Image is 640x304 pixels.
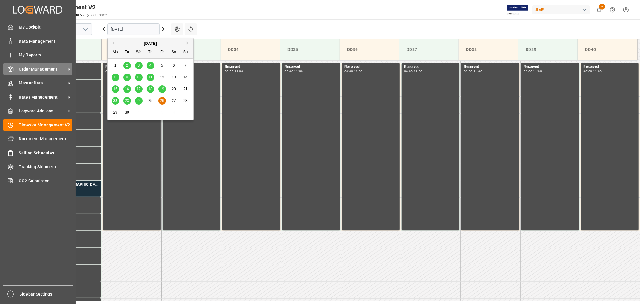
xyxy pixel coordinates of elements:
[19,178,73,184] span: CO2 Calculator
[19,94,66,100] span: Rates Management
[123,109,131,116] div: Choose Tuesday, September 30th, 2025
[125,87,129,91] span: 16
[81,25,90,34] button: open menu
[158,85,166,93] div: Choose Friday, September 19th, 2025
[114,75,116,79] span: 8
[464,64,517,70] div: Reserved
[524,64,577,70] div: Reserved
[107,23,160,35] input: MM-DD-YYYY
[105,70,114,73] div: 06:00
[182,97,189,105] div: Choose Sunday, September 28th, 2025
[3,161,72,173] a: Tracking Shipment
[149,63,152,68] span: 4
[125,110,129,114] span: 30
[111,41,114,45] button: Previous Month
[147,49,154,56] div: Th
[532,5,590,14] div: JIMS
[135,85,143,93] div: Choose Wednesday, September 17th, 2025
[414,70,422,73] div: 11:00
[183,75,187,79] span: 14
[3,133,72,145] a: Document Management
[404,64,457,70] div: Reserved
[137,75,140,79] span: 10
[182,62,189,69] div: Choose Sunday, September 7th, 2025
[185,63,187,68] span: 7
[285,64,338,70] div: Reserved
[19,164,73,170] span: Tracking Shipment
[172,87,176,91] span: 20
[3,147,72,159] a: Sailing Schedules
[148,87,152,91] span: 18
[114,63,116,68] span: 1
[112,49,119,56] div: Mo
[161,63,163,68] span: 5
[160,75,164,79] span: 12
[3,175,72,187] a: CO2 Calculator
[183,99,187,103] span: 28
[344,70,353,73] div: 06:00
[187,41,190,45] button: Next Month
[123,85,131,93] div: Choose Tuesday, September 16th, 2025
[593,70,602,73] div: 11:00
[19,52,73,58] span: My Reports
[112,62,119,69] div: Choose Monday, September 1st, 2025
[294,70,303,73] div: 11:00
[345,44,394,55] div: DD36
[182,85,189,93] div: Choose Sunday, September 21st, 2025
[533,70,542,73] div: 11:00
[112,97,119,105] div: Choose Monday, September 22nd, 2025
[123,97,131,105] div: Choose Tuesday, September 23rd, 2025
[170,62,178,69] div: Choose Saturday, September 6th, 2025
[285,44,335,55] div: DD35
[110,60,191,118] div: month 2025-09
[125,99,129,103] span: 23
[170,74,178,81] div: Choose Saturday, September 13th, 2025
[135,62,143,69] div: Choose Wednesday, September 3rd, 2025
[170,49,178,56] div: Sa
[524,70,533,73] div: 06:00
[606,3,619,17] button: Help Center
[126,75,128,79] span: 9
[148,99,152,103] span: 25
[293,70,294,73] div: -
[413,70,414,73] div: -
[135,49,143,56] div: We
[147,62,154,69] div: Choose Thursday, September 4th, 2025
[592,70,593,73] div: -
[584,64,636,70] div: Reserved
[172,75,176,79] span: 13
[158,49,166,56] div: Fr
[19,108,66,114] span: Logward Add-ons
[170,85,178,93] div: Choose Saturday, September 20th, 2025
[183,87,187,91] span: 21
[123,49,131,56] div: Tu
[583,44,632,55] div: DD40
[3,21,72,33] a: My Cockpit
[584,70,592,73] div: 06:00
[112,85,119,93] div: Choose Monday, September 15th, 2025
[158,62,166,69] div: Choose Friday, September 5th, 2025
[138,63,140,68] span: 3
[160,99,164,103] span: 26
[173,63,175,68] span: 6
[225,70,233,73] div: 06:00
[473,70,482,73] div: 11:00
[3,35,72,47] a: Data Management
[592,3,606,17] button: show 6 new notifications
[532,4,592,15] button: JIMS
[147,74,154,81] div: Choose Thursday, September 11th, 2025
[404,44,454,55] div: DD37
[137,87,140,91] span: 17
[170,97,178,105] div: Choose Saturday, September 27th, 2025
[147,97,154,105] div: Choose Thursday, September 25th, 2025
[158,74,166,81] div: Choose Friday, September 12th, 2025
[158,97,166,105] div: Choose Friday, September 26th, 2025
[126,63,128,68] span: 2
[113,87,117,91] span: 15
[123,74,131,81] div: Choose Tuesday, September 9th, 2025
[226,44,275,55] div: DD34
[19,136,73,142] span: Document Management
[19,38,73,44] span: Data Management
[3,119,72,131] a: Timeslot Management V2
